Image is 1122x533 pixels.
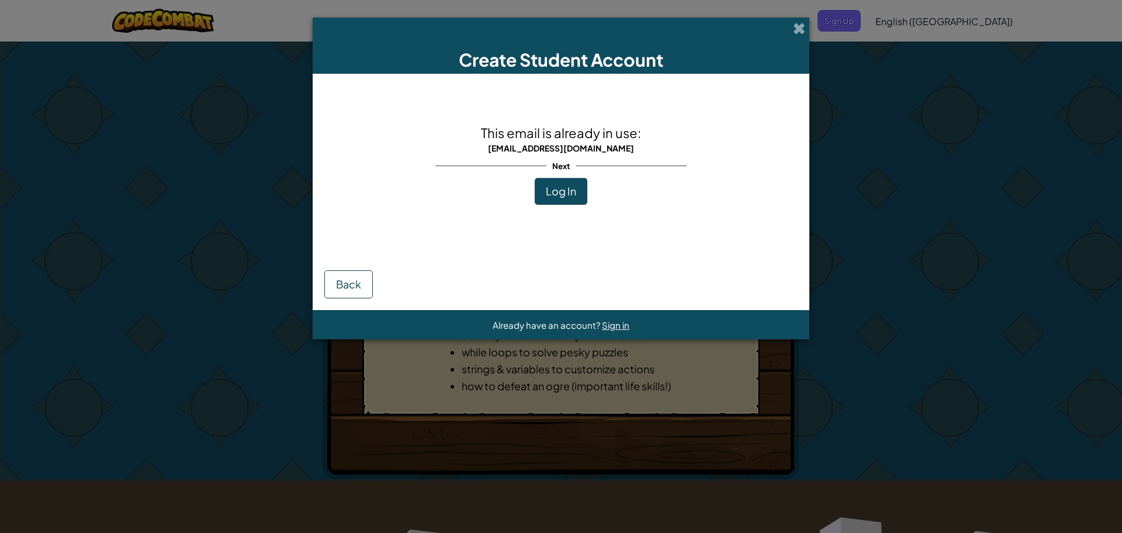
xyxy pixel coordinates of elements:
span: Create Student Account [459,49,663,71]
span: [EMAIL_ADDRESS][DOMAIN_NAME] [488,143,634,153]
button: Log In [535,178,587,205]
span: Log In [546,184,576,198]
button: Back [324,270,373,298]
span: Next [546,157,576,174]
span: This email is already in use: [481,125,641,141]
span: Back [336,277,361,291]
a: Sign in [602,319,629,331]
span: Already have an account? [493,319,602,331]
